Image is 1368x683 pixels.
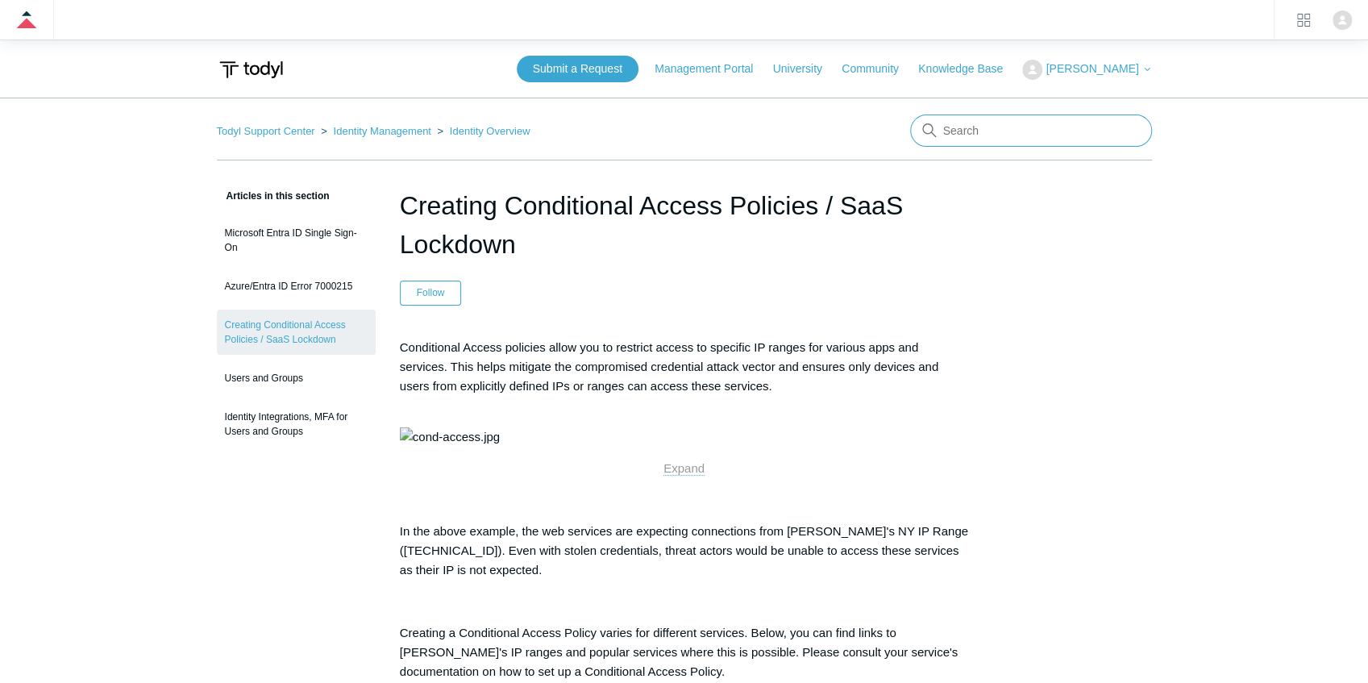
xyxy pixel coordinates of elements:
[400,338,969,415] p: Conditional Access policies allow you to restrict access to specific IP ranges for various apps a...
[217,363,376,394] a: Users and Groups
[400,281,462,305] button: Follow Article
[333,125,430,137] a: Identity Management
[217,402,376,447] a: Identity Integrations, MFA for Users and Groups
[918,60,1019,77] a: Knowledge Base
[217,310,376,355] a: Creating Conditional Access Policies / SaaS Lockdown
[772,60,838,77] a: University
[435,125,530,137] li: Identity Overview
[1046,62,1138,75] span: [PERSON_NAME]
[1022,60,1151,80] button: [PERSON_NAME]
[318,125,434,137] li: Identity Management
[217,125,315,137] a: Todyl Support Center
[910,115,1152,147] input: Search
[217,55,285,85] img: Todyl Support Center Help Center home page
[400,186,969,264] h1: Creating Conditional Access Policies / SaaS Lockdown
[450,125,530,137] a: Identity Overview
[1333,10,1352,30] zd-hc-trigger: Click your profile icon to open the profile menu
[400,427,500,447] img: cond-access.jpg
[1333,10,1352,30] img: user avatar
[663,461,705,475] span: Expand
[217,271,376,302] a: Azure/Entra ID Error 7000215
[655,60,769,77] a: Management Portal
[217,125,318,137] li: Todyl Support Center
[842,60,915,77] a: Community
[400,522,969,580] p: In the above example, the web services are expecting connections from [PERSON_NAME]'s NY IP Range...
[663,461,705,476] a: Expand
[217,190,330,202] span: Articles in this section
[517,56,638,82] a: Submit a Request
[217,218,376,263] a: Microsoft Entra ID Single Sign-On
